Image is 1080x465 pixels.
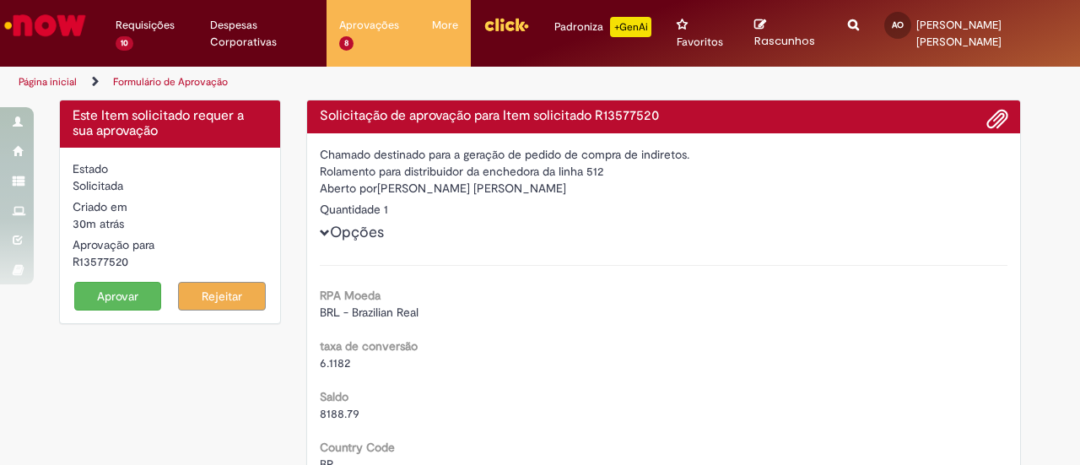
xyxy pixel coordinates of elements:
img: ServiceNow [2,8,89,42]
label: Estado [73,160,108,177]
label: Aberto por [320,180,377,197]
div: R13577520 [73,253,267,270]
span: Rascunhos [754,33,815,49]
b: Country Code [320,440,395,455]
b: Saldo [320,389,348,404]
span: Favoritos [677,34,723,51]
label: Aprovação para [73,236,154,253]
p: +GenAi [610,17,651,37]
div: Chamado destinado para a geração de pedido de compra de indiretos. [320,146,1008,163]
span: 30m atrás [73,216,124,231]
a: Página inicial [19,75,77,89]
img: click_logo_yellow_360x200.png [483,12,529,37]
span: 8188.79 [320,406,359,421]
span: Requisições [116,17,175,34]
span: 8 [339,36,354,51]
a: Formulário de Aprovação [113,75,228,89]
ul: Trilhas de página [13,67,707,98]
b: RPA Moeda [320,288,381,303]
div: 29/09/2025 15:00:29 [73,215,267,232]
div: Rolamento para distribuidor da enchedora da linha 512 [320,163,1008,180]
h4: Solicitação de aprovação para Item solicitado R13577520 [320,109,1008,124]
span: 10 [116,36,133,51]
span: Despesas Corporativas [210,17,314,51]
span: Aprovações [339,17,399,34]
span: More [432,17,458,34]
div: Quantidade 1 [320,201,1008,218]
span: 6.1182 [320,355,350,370]
span: [PERSON_NAME] [PERSON_NAME] [916,18,1002,49]
a: Rascunhos [754,18,822,49]
button: Aprovar [74,282,162,311]
label: Criado em [73,198,127,215]
button: Rejeitar [178,282,266,311]
h4: Este Item solicitado requer a sua aprovação [73,109,267,138]
span: BRL - Brazilian Real [320,305,418,320]
div: [PERSON_NAME] [PERSON_NAME] [320,180,1008,201]
span: AO [892,19,904,30]
b: taxa de conversão [320,338,418,354]
div: Padroniza [554,17,651,37]
div: Solicitada [73,177,267,194]
time: 29/09/2025 15:00:29 [73,216,124,231]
